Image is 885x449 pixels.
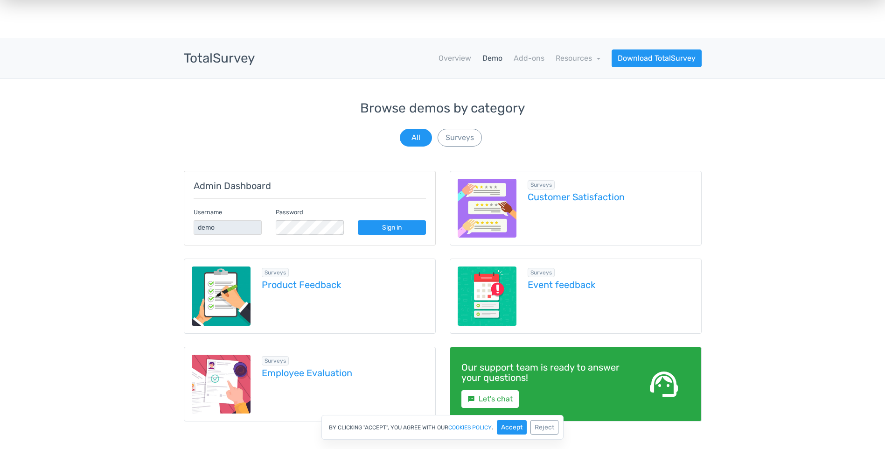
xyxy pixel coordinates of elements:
h3: TotalSurvey [184,51,255,66]
span: Browse all in Surveys [262,356,289,365]
img: product-feedback-1.png.webp [192,267,251,326]
span: Browse all in Surveys [262,268,289,277]
a: Customer Satisfaction [528,192,694,202]
button: All [400,129,432,147]
h5: Admin Dashboard [194,181,426,191]
h3: Browse demos by category [184,101,702,116]
a: cookies policy [448,425,492,430]
img: employee-evaluation.png.webp [192,355,251,414]
small: sms [467,395,475,403]
a: Product Feedback [262,280,428,290]
a: Sign in [358,220,426,235]
a: Demo [482,53,502,64]
img: customer-satisfaction.png.webp [458,179,517,238]
div: By clicking "Accept", you agree with our . [321,415,564,440]
span: support_agent [647,367,681,401]
a: Resources [556,54,600,63]
span: Browse all in Surveys [528,268,555,277]
button: Reject [530,420,558,435]
a: Employee Evaluation [262,368,428,378]
button: Surveys [438,129,482,147]
h4: Our support team is ready to answer your questions! [461,362,624,383]
label: Username [194,208,222,217]
a: smsLet's chat [461,390,519,408]
a: Event feedback [528,280,694,290]
img: event-feedback.png.webp [458,267,517,326]
a: Add-ons [514,53,544,64]
a: Download TotalSurvey [612,49,702,67]
label: Password [276,208,303,217]
span: Browse all in Surveys [528,180,555,189]
button: Accept [497,420,527,435]
a: Overview [439,53,471,64]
